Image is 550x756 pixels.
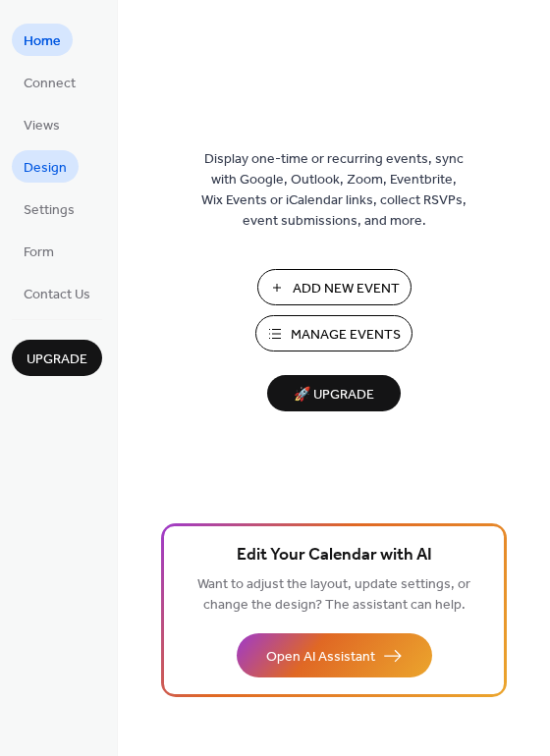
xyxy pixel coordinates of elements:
button: Upgrade [12,340,102,376]
span: Home [24,31,61,52]
span: Form [24,243,54,263]
span: Display one-time or recurring events, sync with Google, Outlook, Zoom, Eventbrite, Wix Events or ... [201,149,467,232]
a: Design [12,150,79,183]
span: Edit Your Calendar with AI [237,542,432,569]
span: Settings [24,200,75,221]
span: Design [24,158,67,179]
span: 🚀 Upgrade [279,382,389,408]
span: Manage Events [291,325,401,346]
span: Connect [24,74,76,94]
span: Want to adjust the layout, update settings, or change the design? The assistant can help. [197,571,470,619]
a: Contact Us [12,277,102,309]
button: Open AI Assistant [237,633,432,677]
a: Views [12,108,72,140]
button: Add New Event [257,269,412,305]
a: Home [12,24,73,56]
a: Settings [12,192,86,225]
span: Open AI Assistant [266,647,375,668]
span: Contact Us [24,285,90,305]
a: Connect [12,66,87,98]
span: Add New Event [293,279,400,299]
button: 🚀 Upgrade [267,375,401,411]
span: Views [24,116,60,136]
a: Form [12,235,66,267]
span: Upgrade [27,350,87,370]
button: Manage Events [255,315,412,351]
